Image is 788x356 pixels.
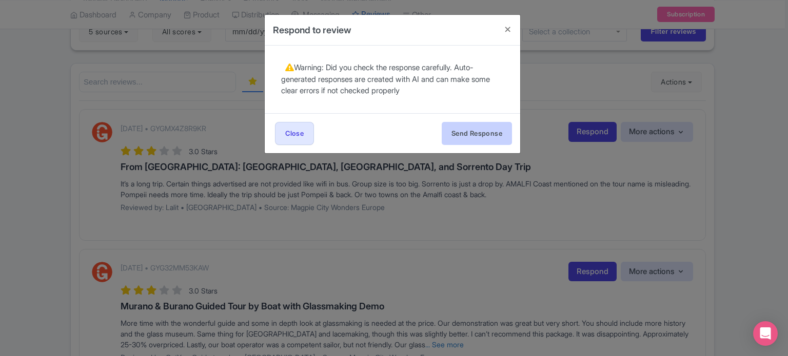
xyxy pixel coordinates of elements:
button: Send Response [442,122,512,145]
a: Close [275,122,314,145]
h4: Respond to review [273,23,351,37]
div: Warning: Did you check the response carefully. Auto-generated responses are created with AI and c... [281,62,504,97]
div: Open Intercom Messenger [753,321,778,346]
button: Close [496,15,520,44]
